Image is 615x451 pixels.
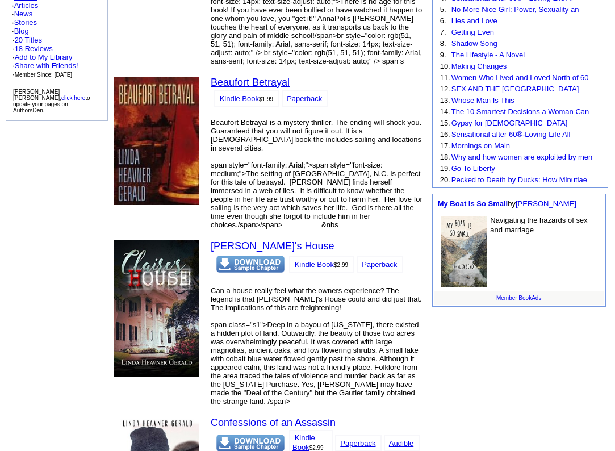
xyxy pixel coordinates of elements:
[440,85,450,93] font: 12.
[440,96,450,105] font: 13.
[15,44,53,53] a: 18 Reviews
[451,141,510,150] a: Mornings on Main
[114,77,199,205] img: 54665.jpg
[440,141,450,150] font: 17.
[440,153,450,161] font: 18.
[15,72,73,78] font: Member Since: [DATE]
[220,94,259,103] a: Kindle Book
[490,216,587,234] font: Navigating the hazards of sex and marriage
[309,445,324,451] font: $2.99
[14,10,33,18] a: News
[451,51,525,59] a: The Lifestyle - A Novel
[12,36,78,78] font: · ·
[216,256,285,273] img: dnsample.png
[15,36,42,44] a: 20 Titles
[211,161,422,229] font: span style="font-family: Arial;">span style="font-size: medium;">The setting of [GEOGRAPHIC_DATA]...
[440,39,446,48] font: 8.
[13,89,90,114] font: [PERSON_NAME] [PERSON_NAME], to update your pages on AuthorsDen.
[440,130,450,139] font: 16.
[451,85,579,93] a: SEX AND THE [GEOGRAPHIC_DATA]
[259,96,273,102] font: $1.99
[451,107,589,116] a: The 10 Smartest Decisions a Woman Can
[211,286,422,312] font: Can a house really feel what the owners experience? The legend is that [PERSON_NAME]'s House coul...
[440,28,446,36] font: 7.
[340,439,375,448] a: Paperback
[451,5,579,14] a: No More Nice Girl: Power, Sexuality an
[14,27,29,35] a: Blog
[451,153,593,161] a: Why and how women are exploited by men
[15,53,73,61] a: Add to My Library
[451,73,589,82] a: Women Who Lived and Loved North of 60
[451,164,495,173] a: Go To Liberty
[451,62,507,70] a: Making Changes
[211,240,334,252] a: [PERSON_NAME]'s House
[362,260,397,269] a: Paperback
[440,107,450,116] font: 14.
[440,73,450,82] font: 11.
[12,53,78,78] font: · · ·
[496,295,541,301] a: Member BookAds
[440,119,450,127] font: 15.
[211,320,419,406] font: span class="s1">Deep in a bayou of [US_STATE], there existed a hidden plot of land. Outwardly, th...
[451,176,587,184] a: Pecked to Death by Ducks: How Minutiae
[334,262,348,268] font: $2.99
[438,199,508,208] a: My Boat Is So Small
[440,16,446,25] font: 6.
[516,199,576,208] a: [PERSON_NAME]
[451,96,514,105] a: Whose Man Is This
[211,77,290,88] a: Beaufort Betrayal
[440,62,450,70] font: 10.
[440,5,446,14] font: 5.
[211,417,336,428] a: Confessions of an Assassin
[14,18,37,27] a: Stories
[389,439,413,448] a: Audible
[287,94,322,103] a: Paperback
[211,118,421,152] font: Beaufort Betrayal is a mystery thriller. The ending will shock you. Guaranteed that you will not ...
[451,16,497,25] a: Lies and Love
[440,164,450,173] font: 19.
[451,28,494,36] a: Getting Even
[441,216,488,287] img: 76480.jpg
[295,260,334,269] a: Kindle Book
[451,130,571,139] a: Sensational after 60®-Loving Life All
[114,240,199,377] img: 71187.jpg
[451,119,568,127] a: Gypsy for [DEMOGRAPHIC_DATA]
[438,199,576,208] font: by
[440,176,450,184] font: 20.
[14,1,39,10] a: Articles
[15,61,78,70] a: Share with Friends!
[61,95,85,101] a: click here
[440,51,446,59] font: 9.
[451,39,497,48] a: Shadow Song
